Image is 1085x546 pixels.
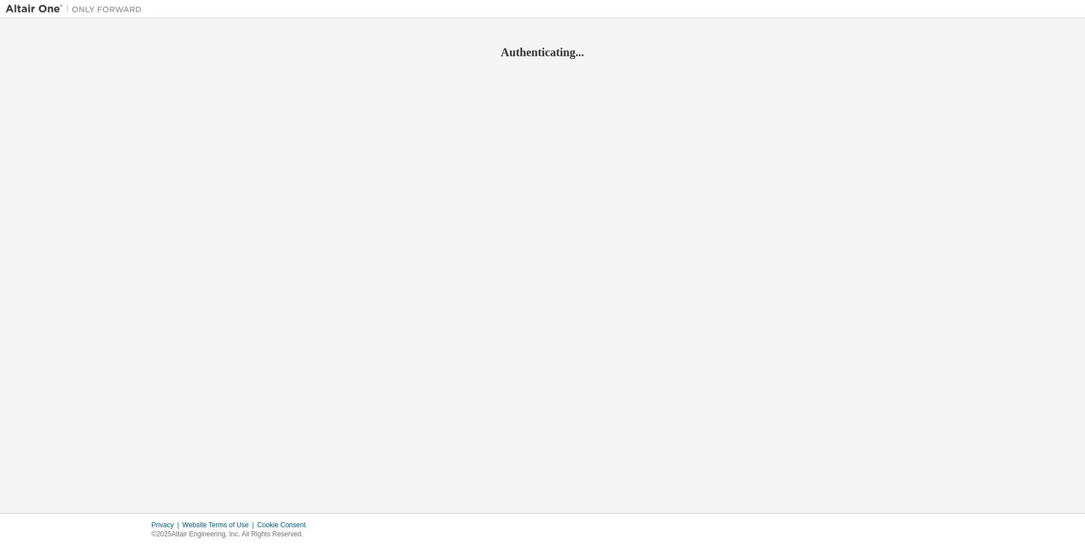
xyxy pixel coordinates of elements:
img: Altair One [6,3,148,15]
h2: Authenticating... [6,45,1079,60]
div: Privacy [152,520,182,530]
div: Website Terms of Use [182,520,257,530]
div: Cookie Consent [257,520,312,530]
p: © 2025 Altair Engineering, Inc. All Rights Reserved. [152,530,313,539]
